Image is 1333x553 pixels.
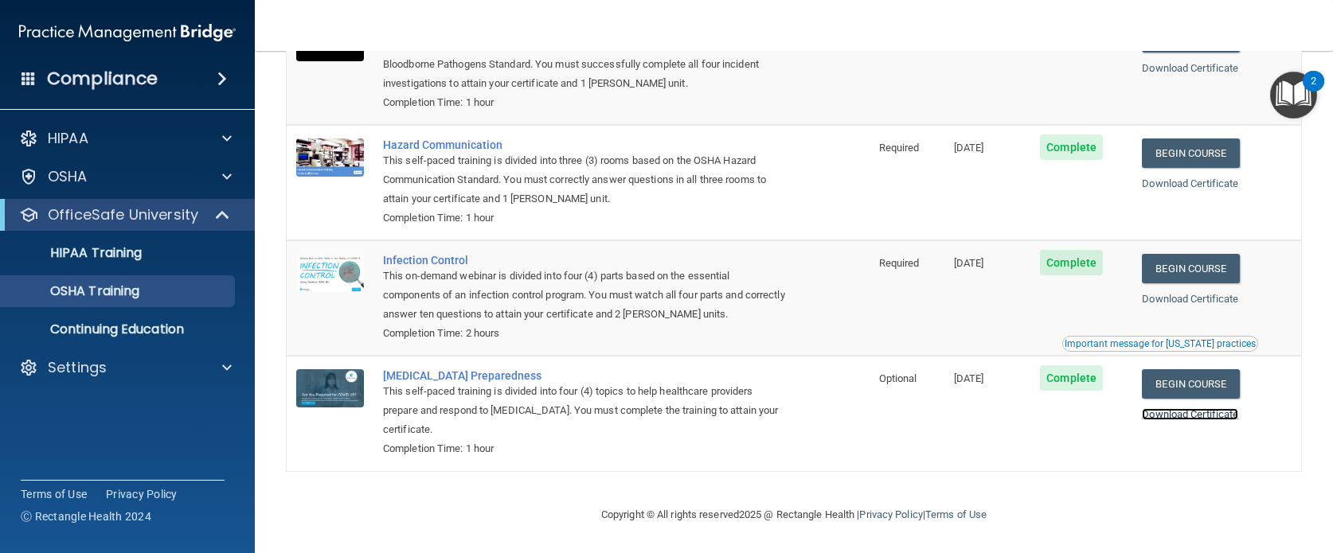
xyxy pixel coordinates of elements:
[383,382,790,439] div: This self-paced training is divided into four (4) topics to help healthcare providers prepare and...
[383,267,790,324] div: This on-demand webinar is divided into four (4) parts based on the essential components of an inf...
[383,208,790,228] div: Completion Time: 1 hour
[383,138,790,151] a: Hazard Communication
[383,36,790,93] div: This self-paced training is divided into four (4) exposure incidents based on the OSHA Bloodborne...
[1062,336,1258,352] button: Read this if you are a dental practitioner in the state of CA
[1057,440,1314,504] iframe: Drift Widget Chat Controller
[954,257,984,269] span: [DATE]
[1142,177,1238,189] a: Download Certificate
[879,142,920,154] span: Required
[19,358,232,377] a: Settings
[10,245,142,261] p: HIPAA Training
[925,508,987,520] a: Terms of Use
[1311,81,1316,102] div: 2
[48,129,88,148] p: HIPAA
[1040,365,1103,391] span: Complete
[383,439,790,458] div: Completion Time: 1 hour
[383,254,790,267] a: Infection Control
[21,508,151,524] span: Ⓒ Rectangle Health 2024
[10,283,139,299] p: OSHA Training
[859,508,922,520] a: Privacy Policy
[1142,62,1238,74] a: Download Certificate
[383,369,790,382] a: [MEDICAL_DATA] Preparedness
[1142,369,1239,399] a: Begin Course
[1142,138,1239,168] a: Begin Course
[1065,339,1256,349] div: Important message for [US_STATE] practices
[383,93,790,112] div: Completion Time: 1 hour
[383,151,790,208] div: This self-paced training is divided into three (3) rooms based on the OSHA Hazard Communication S...
[879,372,917,384] span: Optional
[1040,134,1103,160] span: Complete
[19,205,231,224] a: OfficeSafe University
[21,486,87,502] a: Terms of Use
[1142,254,1239,283] a: Begin Course
[954,372,984,384] span: [DATE]
[1270,72,1317,119] button: Open Resource Center, 2 new notifications
[48,205,198,224] p: OfficeSafe University
[1142,293,1238,305] a: Download Certificate
[48,358,107,377] p: Settings
[48,167,88,186] p: OSHA
[106,486,178,502] a: Privacy Policy
[1040,250,1103,275] span: Complete
[383,324,790,343] div: Completion Time: 2 hours
[19,17,236,49] img: PMB logo
[19,167,232,186] a: OSHA
[19,129,232,148] a: HIPAA
[47,68,158,90] h4: Compliance
[10,321,228,337] p: Continuing Education
[954,142,984,154] span: [DATE]
[879,257,920,269] span: Required
[503,489,1085,540] div: Copyright © All rights reserved 2025 @ Rectangle Health | |
[1142,408,1238,420] a: Download Certificate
